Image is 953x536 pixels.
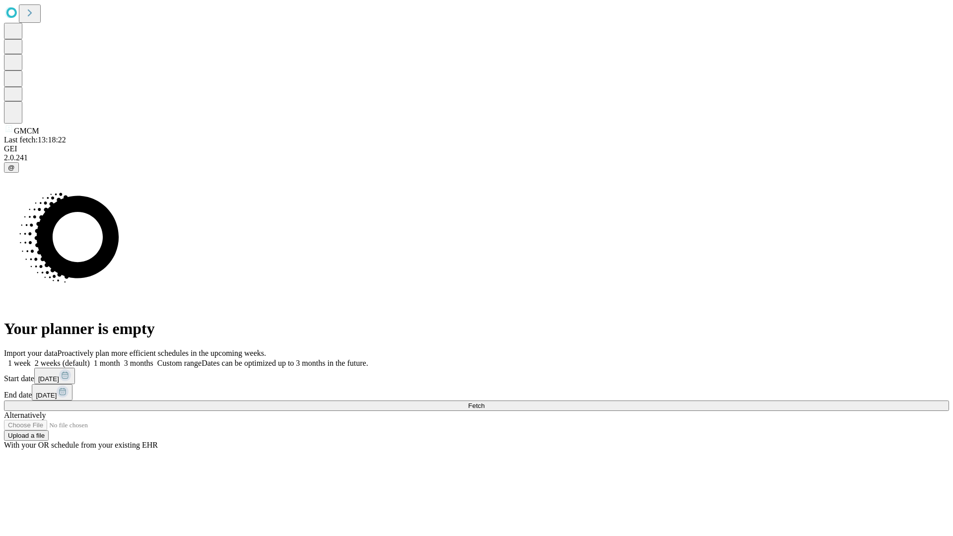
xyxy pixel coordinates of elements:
[34,368,75,384] button: [DATE]
[4,320,949,338] h1: Your planner is empty
[4,441,158,449] span: With your OR schedule from your existing EHR
[8,164,15,171] span: @
[4,144,949,153] div: GEI
[4,162,19,173] button: @
[4,349,58,357] span: Import your data
[468,402,484,409] span: Fetch
[38,375,59,383] span: [DATE]
[58,349,266,357] span: Proactively plan more efficient schedules in the upcoming weeks.
[4,153,949,162] div: 2.0.241
[202,359,368,367] span: Dates can be optimized up to 3 months in the future.
[124,359,153,367] span: 3 months
[35,359,90,367] span: 2 weeks (default)
[4,368,949,384] div: Start date
[4,135,66,144] span: Last fetch: 13:18:22
[157,359,202,367] span: Custom range
[36,392,57,399] span: [DATE]
[32,384,72,401] button: [DATE]
[8,359,31,367] span: 1 week
[14,127,39,135] span: GMCM
[94,359,120,367] span: 1 month
[4,411,46,419] span: Alternatively
[4,384,949,401] div: End date
[4,401,949,411] button: Fetch
[4,430,49,441] button: Upload a file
